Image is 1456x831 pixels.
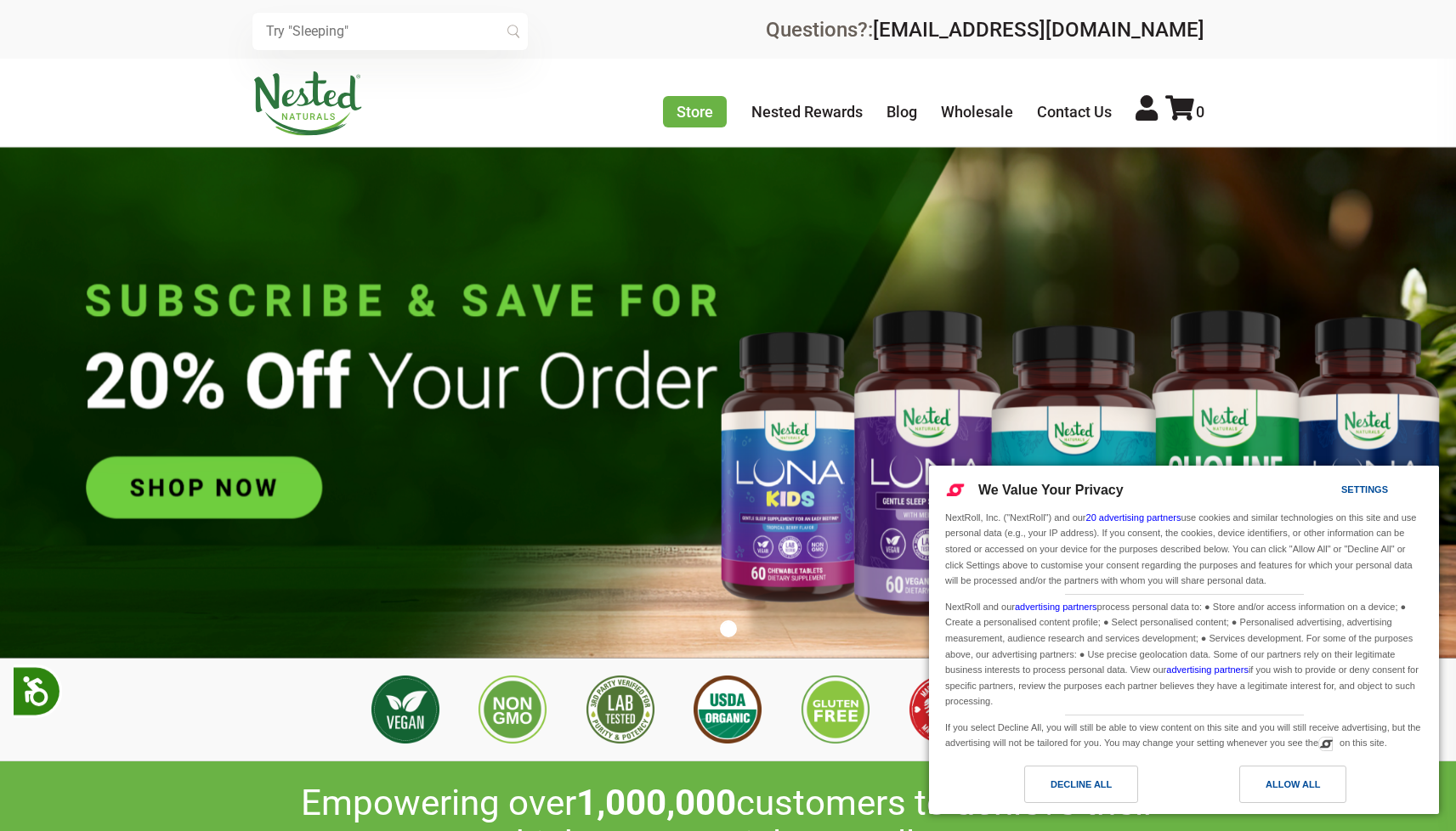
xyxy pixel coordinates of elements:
[873,18,1204,42] a: [EMAIL_ADDRESS][DOMAIN_NAME]
[252,13,528,50] input: Try "Sleeping"
[371,676,439,743] img: Vegan
[720,620,737,637] button: 1 of 1
[941,103,1013,121] a: Wholesale
[1015,602,1097,612] a: advertising partners
[252,71,363,136] img: Nested Naturals
[1165,103,1204,121] a: 0
[1341,480,1388,499] div: Settings
[942,715,1426,753] div: If you select Decline All, you will still be able to view content on this site and you will still...
[1166,664,1249,675] a: advertising partners
[479,676,547,743] img: Non GMO
[576,782,736,823] span: 1,000,000
[1312,476,1352,507] a: Settings
[586,676,654,743] img: 3rd Party Lab Tested
[766,20,1204,40] div: Questions?:
[978,483,1124,497] span: We Value Your Privacy
[1086,512,1181,523] a: 20 advertising partners
[1037,103,1112,121] a: Contact Us
[1266,775,1320,794] div: Allow All
[939,766,1184,811] a: Decline All
[942,595,1426,711] div: NextRoll and our process personal data to: ● Store and/or access information on a device; ● Creat...
[751,103,863,121] a: Nested Rewards
[887,103,917,121] a: Blog
[1184,766,1429,811] a: Allow All
[942,508,1426,591] div: NextRoll, Inc. ("NextRoll") and our use cookies and similar technologies on this site and use per...
[909,676,977,743] img: Made with Love
[802,676,870,743] img: Gluten Free
[663,96,727,127] a: Store
[694,676,762,743] img: USDA Organic
[1051,775,1112,794] div: Decline All
[1196,103,1204,121] span: 0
